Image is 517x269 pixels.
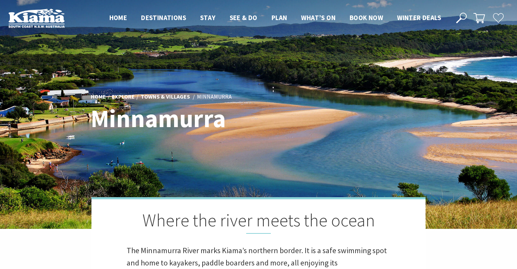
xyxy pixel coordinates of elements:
nav: Main Menu [102,12,448,24]
a: Home [91,93,106,101]
span: What’s On [301,13,336,22]
h1: Minnamurra [91,105,289,132]
span: Book now [350,13,383,22]
img: Kiama Logo [8,8,65,28]
a: Towns & Villages [141,93,190,101]
span: Destinations [141,13,186,22]
li: Minnamurra [197,92,232,101]
span: Stay [200,13,216,22]
span: Winter Deals [397,13,441,22]
span: Plan [272,13,287,22]
h2: Where the river meets the ocean [127,210,390,234]
a: Explore [112,93,135,101]
span: See & Do [230,13,257,22]
span: Home [109,13,127,22]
